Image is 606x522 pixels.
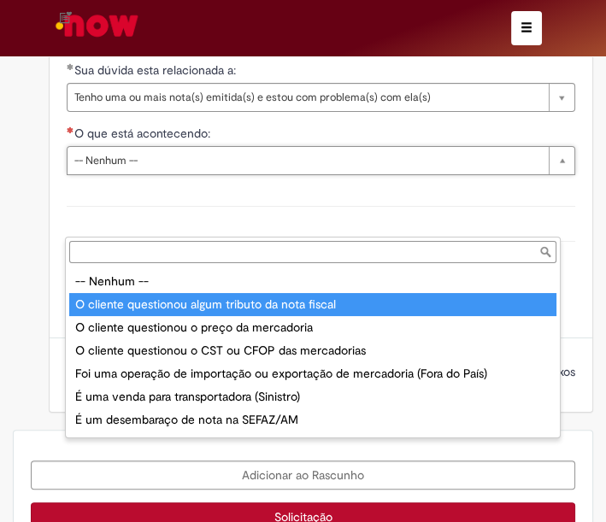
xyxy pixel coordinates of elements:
[69,362,556,385] div: Foi uma operação de importação ou exportação de mercadoria (Fora do País)
[69,339,556,362] div: O cliente questionou o CST ou CFOP das mercadorias
[69,316,556,339] div: O cliente questionou o preço da mercadoria
[69,293,556,316] div: O cliente questionou algum tributo da nota fiscal
[69,431,556,455] div: Preciso de uma carta de correção para uma nota fiscal
[66,267,560,437] ul: O que está acontecendo:
[69,408,556,431] div: É um desembaraço de nota na SEFAZ/AM
[69,385,556,408] div: É uma venda para transportadora (Sinistro)
[69,270,556,293] div: -- Nenhum --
